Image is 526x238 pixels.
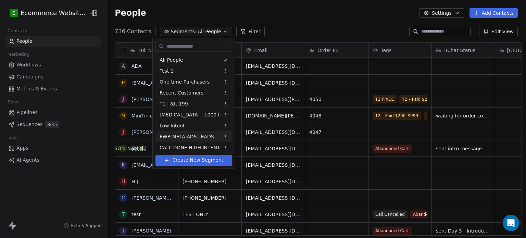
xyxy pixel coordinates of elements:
span: CALL DONE HIGH INTENT [160,144,220,151]
button: Create New Segment [155,155,232,166]
span: Low Intent [160,122,185,129]
span: [MEDICAL_DATA] | 1000+ [160,111,221,118]
span: Create New Segment [172,157,223,164]
span: One-time Purchasers [160,78,210,86]
span: All People [160,57,183,64]
div: Suggestions [155,54,232,208]
span: Test 1 [160,67,174,75]
span: EWB META ADS LEADS [160,133,214,140]
span: T1 | &lt;199 [160,100,188,108]
span: Recent Customers [160,89,203,97]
